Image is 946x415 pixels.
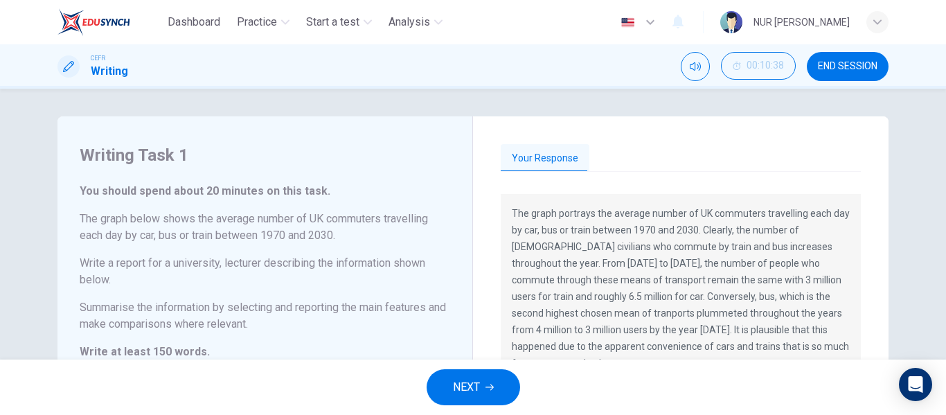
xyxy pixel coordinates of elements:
div: NUR [PERSON_NAME] [753,14,850,30]
h4: Writing Task 1 [80,144,450,166]
a: EduSynch logo [57,8,162,36]
div: basic tabs example [501,144,861,173]
div: Open Intercom Messenger [899,368,932,401]
div: Mute [681,52,710,81]
button: 00:10:38 [721,52,796,80]
h6: You should spend about 20 minutes on this task. [80,183,450,200]
span: Practice [237,14,277,30]
p: The graph portrays the average number of UK commuters travelling each day by car, bus or train be... [512,205,850,371]
span: 00:10:38 [747,60,784,71]
span: CEFR [91,53,105,63]
span: END SESSION [818,61,877,72]
button: NEXT [427,369,520,405]
h1: Writing [91,63,128,80]
button: Practice [231,10,295,35]
img: EduSynch logo [57,8,130,36]
span: Dashboard [168,14,220,30]
img: Profile picture [720,11,742,33]
h6: Write a report for a university, lecturer describing the information shown below. [80,255,450,288]
h6: The graph below shows the average number of UK commuters travelling each day by car, bus or train... [80,211,450,244]
h6: Summarise the information by selecting and reporting the main features and make comparisons where... [80,299,450,333]
span: NEXT [453,378,480,397]
span: Start a test [306,14,359,30]
img: en [619,17,636,28]
strong: Write at least 150 words. [80,345,210,358]
button: Analysis [383,10,448,35]
div: Hide [721,52,796,81]
button: Dashboard [162,10,226,35]
button: Start a test [301,10,377,35]
button: Your Response [501,144,589,173]
button: END SESSION [807,52,889,81]
span: Analysis [389,14,430,30]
